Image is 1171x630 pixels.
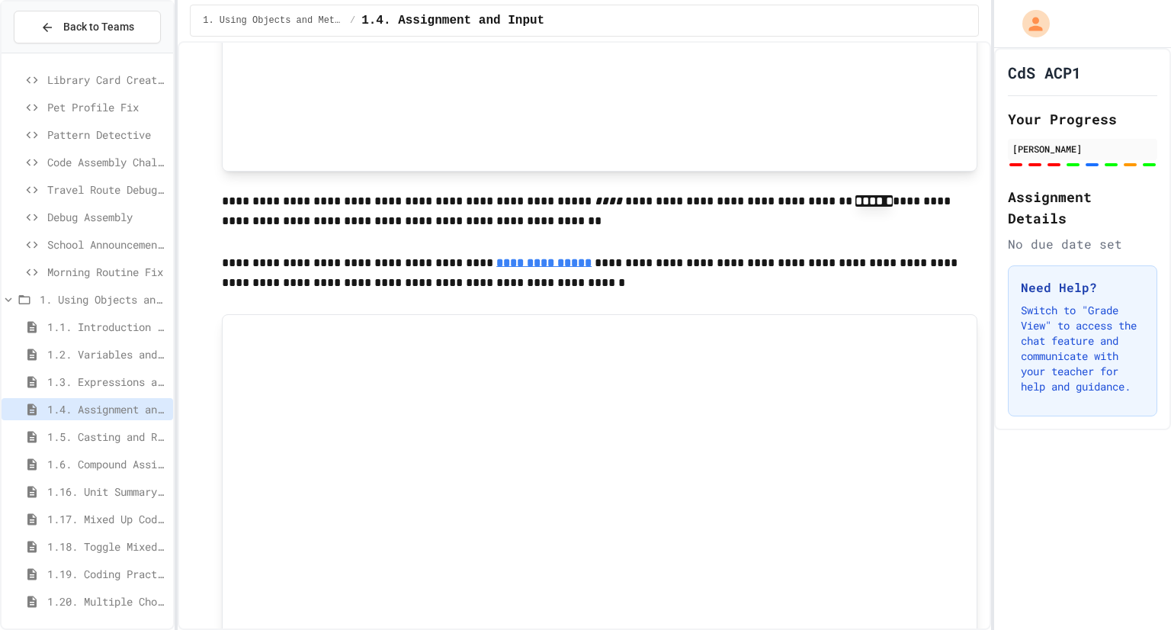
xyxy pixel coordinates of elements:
[47,99,167,115] span: Pet Profile Fix
[47,209,167,225] span: Debug Assembly
[40,291,167,307] span: 1. Using Objects and Methods
[47,374,167,390] span: 1.3. Expressions and Output [New]
[1021,303,1144,394] p: Switch to "Grade View" to access the chat feature and communicate with your teacher for help and ...
[47,154,167,170] span: Code Assembly Challenge
[47,264,167,280] span: Morning Routine Fix
[14,11,161,43] button: Back to Teams
[47,346,167,362] span: 1.2. Variables and Data Types
[47,593,167,609] span: 1.20. Multiple Choice Exercises for Unit 1a (1.1-1.6)
[1008,235,1157,253] div: No due date set
[47,401,167,417] span: 1.4. Assignment and Input
[47,182,167,198] span: Travel Route Debugger
[63,19,134,35] span: Back to Teams
[47,429,167,445] span: 1.5. Casting and Ranges of Values
[1012,142,1153,156] div: [PERSON_NAME]
[47,538,167,554] span: 1.18. Toggle Mixed Up or Write Code Practice 1.1-1.6
[47,72,167,88] span: Library Card Creator
[203,14,344,27] span: 1. Using Objects and Methods
[350,14,355,27] span: /
[47,484,167,500] span: 1.16. Unit Summary 1a (1.1-1.6)
[47,511,167,527] span: 1.17. Mixed Up Code Practice 1.1-1.6
[47,319,167,335] span: 1.1. Introduction to Algorithms, Programming, and Compilers
[47,127,167,143] span: Pattern Detective
[1008,186,1157,229] h2: Assignment Details
[47,236,167,252] span: School Announcements
[1006,6,1054,41] div: My Account
[361,11,544,30] span: 1.4. Assignment and Input
[1008,108,1157,130] h2: Your Progress
[1021,278,1144,297] h3: Need Help?
[47,566,167,582] span: 1.19. Coding Practice 1a (1.1-1.6)
[1008,62,1081,83] h1: CdS ACP1
[47,456,167,472] span: 1.6. Compound Assignment Operators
